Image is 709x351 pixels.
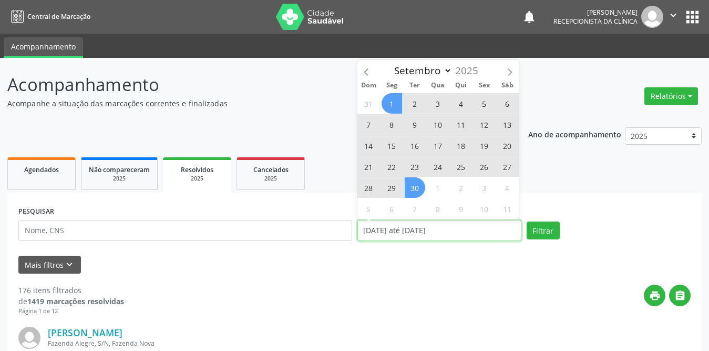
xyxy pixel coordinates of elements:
span: Resolvidos [181,165,213,174]
span: Outubro 3, 2025 [474,177,495,198]
span: Qui [449,82,472,89]
span: Setembro 24, 2025 [428,156,448,177]
span: Outubro 5, 2025 [358,198,379,219]
div: 176 itens filtrados [18,285,124,296]
label: PESQUISAR [18,204,54,220]
p: Acompanhamento [7,72,494,98]
span: Outubro 9, 2025 [451,198,471,219]
span: Setembro 13, 2025 [497,114,518,135]
img: img [18,327,40,349]
span: Não compareceram [89,165,150,174]
input: Nome, CNS [18,220,352,241]
div: [PERSON_NAME] [553,8,638,17]
span: Setembro 21, 2025 [358,156,379,177]
span: Agosto 31, 2025 [358,93,379,114]
span: Cancelados [253,165,289,174]
span: Setembro 3, 2025 [428,93,448,114]
span: Central de Marcação [27,12,90,21]
span: Outubro 4, 2025 [497,177,518,198]
span: Setembro 25, 2025 [451,156,471,177]
span: Dom [357,82,381,89]
span: Setembro 6, 2025 [497,93,518,114]
span: Setembro 18, 2025 [451,135,471,156]
strong: 1419 marcações resolvidas [27,296,124,306]
span: Setembro 22, 2025 [382,156,402,177]
span: Seg [380,82,403,89]
span: Setembro 26, 2025 [474,156,495,177]
span: Setembro 14, 2025 [358,135,379,156]
button: Relatórios [644,87,698,105]
div: 2025 [170,175,224,183]
input: Selecione um intervalo [357,220,521,241]
span: Setembro 5, 2025 [474,93,495,114]
span: Outubro 8, 2025 [428,198,448,219]
i: print [649,290,661,302]
p: Ano de acompanhamento [528,127,621,141]
span: Outubro 6, 2025 [382,198,402,219]
i:  [667,9,679,21]
div: 2025 [89,175,150,183]
span: Setembro 17, 2025 [428,135,448,156]
span: Recepcionista da clínica [553,17,638,26]
span: Qua [426,82,449,89]
div: de [18,296,124,307]
span: Outubro 11, 2025 [497,198,518,219]
button: print [644,285,665,306]
div: Página 1 de 12 [18,307,124,316]
select: Month [389,63,453,78]
span: Setembro 29, 2025 [382,177,402,198]
span: Setembro 23, 2025 [405,156,425,177]
span: Setembro 10, 2025 [428,114,448,135]
i: keyboard_arrow_down [64,259,75,270]
span: Setembro 28, 2025 [358,177,379,198]
i:  [674,290,686,302]
button: apps [683,8,702,26]
span: Setembro 15, 2025 [382,135,402,156]
span: Setembro 2, 2025 [405,93,425,114]
span: Setembro 20, 2025 [497,135,518,156]
span: Outubro 1, 2025 [428,177,448,198]
span: Setembro 8, 2025 [382,114,402,135]
span: Agendados [24,165,59,174]
button: notifications [522,9,537,24]
span: Sáb [496,82,519,89]
span: Setembro 19, 2025 [474,135,495,156]
button:  [663,6,683,28]
a: [PERSON_NAME] [48,327,122,338]
span: Setembro 11, 2025 [451,114,471,135]
span: Outubro 7, 2025 [405,198,425,219]
div: 2025 [244,175,297,183]
a: Central de Marcação [7,8,90,25]
button: Mais filtroskeyboard_arrow_down [18,256,81,274]
span: Setembro 27, 2025 [497,156,518,177]
span: Ter [403,82,426,89]
button:  [669,285,691,306]
span: Setembro 30, 2025 [405,177,425,198]
span: Sex [472,82,496,89]
span: Setembro 9, 2025 [405,114,425,135]
span: Outubro 10, 2025 [474,198,495,219]
span: Setembro 12, 2025 [474,114,495,135]
span: Setembro 4, 2025 [451,93,471,114]
a: Acompanhamento [4,37,83,58]
img: img [641,6,663,28]
p: Acompanhe a situação das marcações correntes e finalizadas [7,98,494,109]
button: Filtrar [527,222,560,239]
span: Setembro 7, 2025 [358,114,379,135]
span: Setembro 16, 2025 [405,135,425,156]
span: Setembro 1, 2025 [382,93,402,114]
div: Fazenda Alegre, S/N, Fazenda Nova [48,339,691,348]
span: Outubro 2, 2025 [451,177,471,198]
